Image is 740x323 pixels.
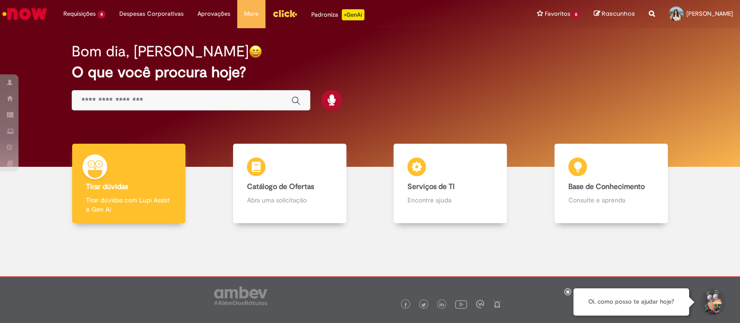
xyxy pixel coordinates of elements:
[476,300,484,308] img: logo_footer_workplace.png
[72,64,668,80] h2: O que você procura hoje?
[342,9,364,20] p: +GenAi
[244,9,259,18] span: More
[594,10,635,18] a: Rascunhos
[247,195,333,205] p: Abra uma solicitação
[247,182,314,191] b: Catálogo de Ofertas
[568,182,645,191] b: Base de Conhecimento
[63,9,96,18] span: Requisições
[686,10,733,18] span: [PERSON_NAME]
[455,298,467,310] img: logo_footer_youtube.png
[407,195,493,205] p: Encontre ajuda
[119,9,184,18] span: Despesas Corporativas
[370,144,531,224] a: Serviços de TI Encontre ajuda
[249,45,262,58] img: happy-face.png
[698,288,726,316] button: Iniciar Conversa de Suporte
[407,182,455,191] b: Serviços de TI
[568,195,654,205] p: Consulte e aprenda
[403,303,408,307] img: logo_footer_facebook.png
[86,182,128,191] b: Tirar dúvidas
[86,195,172,214] p: Tirar dúvidas com Lupi Assist e Gen Ai
[214,286,267,305] img: logo_footer_ambev_rotulo_gray.png
[49,144,210,224] a: Tirar dúvidas Tirar dúvidas com Lupi Assist e Gen Ai
[545,9,570,18] span: Favoritos
[311,9,364,20] div: Padroniza
[439,302,444,308] img: logo_footer_linkedin.png
[210,144,370,224] a: Catálogo de Ofertas Abra uma solicitação
[493,300,501,308] img: logo_footer_naosei.png
[72,43,249,60] h2: Bom dia, [PERSON_NAME]
[573,288,689,316] div: Oi, como posso te ajudar hoje?
[602,9,635,18] span: Rascunhos
[421,303,426,307] img: logo_footer_twitter.png
[531,144,692,224] a: Base de Conhecimento Consulte e aprenda
[572,11,580,18] span: 6
[98,11,105,18] span: 4
[272,6,297,20] img: click_logo_yellow_360x200.png
[1,5,49,23] img: ServiceNow
[197,9,230,18] span: Aprovações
